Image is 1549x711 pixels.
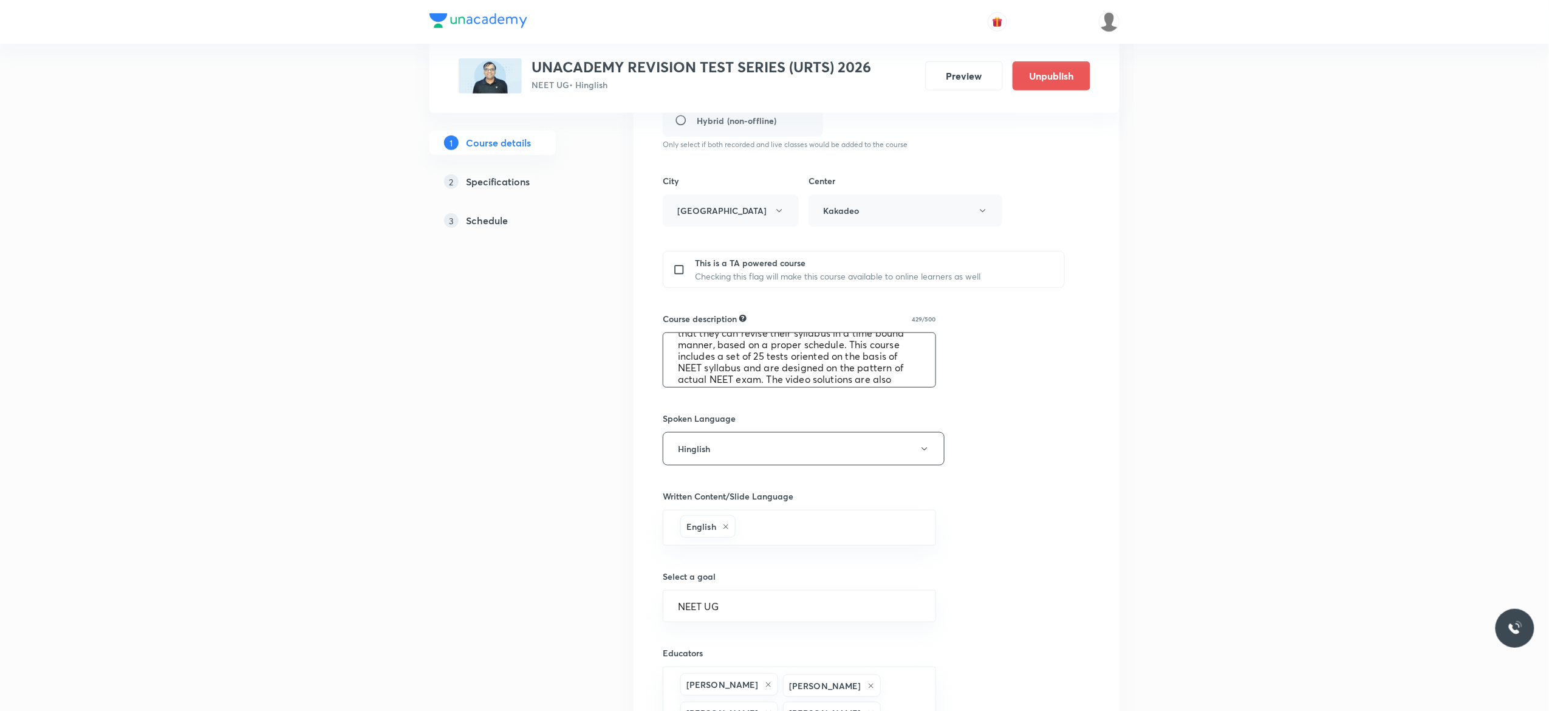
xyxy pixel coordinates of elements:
p: NEET UG • Hinglish [532,78,871,91]
h6: City [663,174,679,187]
h6: Center [809,174,835,187]
h6: Select a goal [663,570,936,583]
h6: [PERSON_NAME] [789,679,861,692]
p: This is a TA powered course [695,256,980,269]
img: Company Logo [429,13,527,28]
a: 2Specifications [429,170,595,194]
p: 2 [444,174,459,189]
a: 3Schedule [429,208,595,233]
p: 429/500 [912,316,936,322]
h5: Specifications [466,174,530,189]
img: avatar [992,16,1003,27]
p: Checking this flag will make this course available to online learners as well [695,270,980,283]
h6: [PERSON_NAME] [686,678,759,691]
p: 3 [444,213,459,228]
p: 1 [444,136,459,150]
a: Company Logo [429,13,527,31]
img: 22AC8DE6-2C2A-49B3-9636-2866AF26208F_plus.png [459,58,522,94]
button: Preview [925,61,1003,91]
h6: Educators [663,647,936,659]
button: avatar [988,12,1007,32]
textarea: This course is specially designed for the students so that they can revise their syllabus in a ti... [663,333,935,387]
button: Hinglish [663,432,945,465]
button: Open [929,605,931,608]
h5: Schedule [466,213,508,228]
button: Unpublish [1013,61,1090,91]
img: ttu [1508,621,1522,636]
h6: Written Content/Slide Language [663,490,936,503]
h6: Spoken Language [663,412,736,425]
input: Select a goal [678,600,921,612]
img: Anuruddha Kumar [1099,12,1120,32]
div: Explain about your course, what you’ll be teaching, how it will help learners in their preparation. [739,313,747,324]
h6: Course description [663,312,737,325]
button: Open [929,527,931,529]
h3: UNACADEMY REVISION TEST SERIES (URTS) 2026 [532,58,871,76]
p: Only select if both recorded and live classes would be added to the course [663,139,988,150]
h5: Course details [466,136,531,150]
h6: English [686,520,716,533]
